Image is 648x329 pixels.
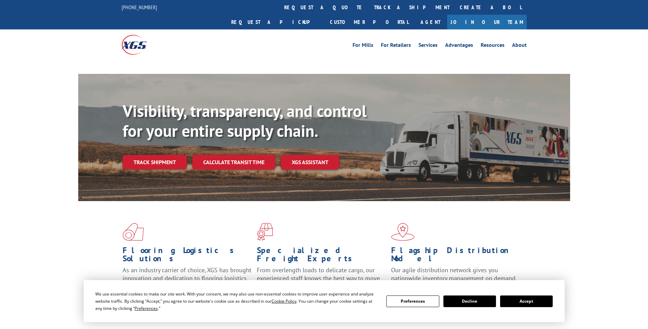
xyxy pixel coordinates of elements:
a: Advantages [445,42,473,50]
a: Join Our Team [447,15,527,29]
div: Cookie Consent Prompt [84,280,565,322]
a: About [512,42,527,50]
a: For Retailers [381,42,411,50]
span: Cookie Policy [272,298,297,304]
h1: Specialized Freight Experts [257,246,386,266]
b: Visibility, transparency, and control for your entire supply chain. [123,100,367,141]
img: xgs-icon-flagship-distribution-model-red [391,223,415,241]
a: [PHONE_NUMBER] [122,4,157,11]
span: As an industry carrier of choice, XGS has brought innovation and dedication to flooring logistics... [123,266,251,290]
h1: Flagship Distribution Model [391,246,520,266]
a: For Mills [353,42,373,50]
a: Services [418,42,438,50]
button: Accept [500,295,553,307]
button: Preferences [386,295,439,307]
a: Request a pickup [226,15,325,29]
img: xgs-icon-focused-on-flooring-red [257,223,273,241]
a: Agent [414,15,447,29]
h1: Flooring Logistics Solutions [123,246,252,266]
p: From overlength loads to delicate cargo, our experienced staff knows the best way to move your fr... [257,266,386,297]
a: Calculate transit time [192,155,275,170]
span: Preferences [135,305,158,311]
a: Track shipment [123,155,187,169]
span: Our agile distribution network gives you nationwide inventory management on demand. [391,266,517,282]
a: Customer Portal [325,15,414,29]
img: xgs-icon-total-supply-chain-intelligence-red [123,223,144,241]
button: Decline [443,295,496,307]
a: XGS ASSISTANT [281,155,339,170]
div: We use essential cookies to make our site work. With your consent, we may also use non-essential ... [95,290,378,312]
a: Resources [481,42,505,50]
